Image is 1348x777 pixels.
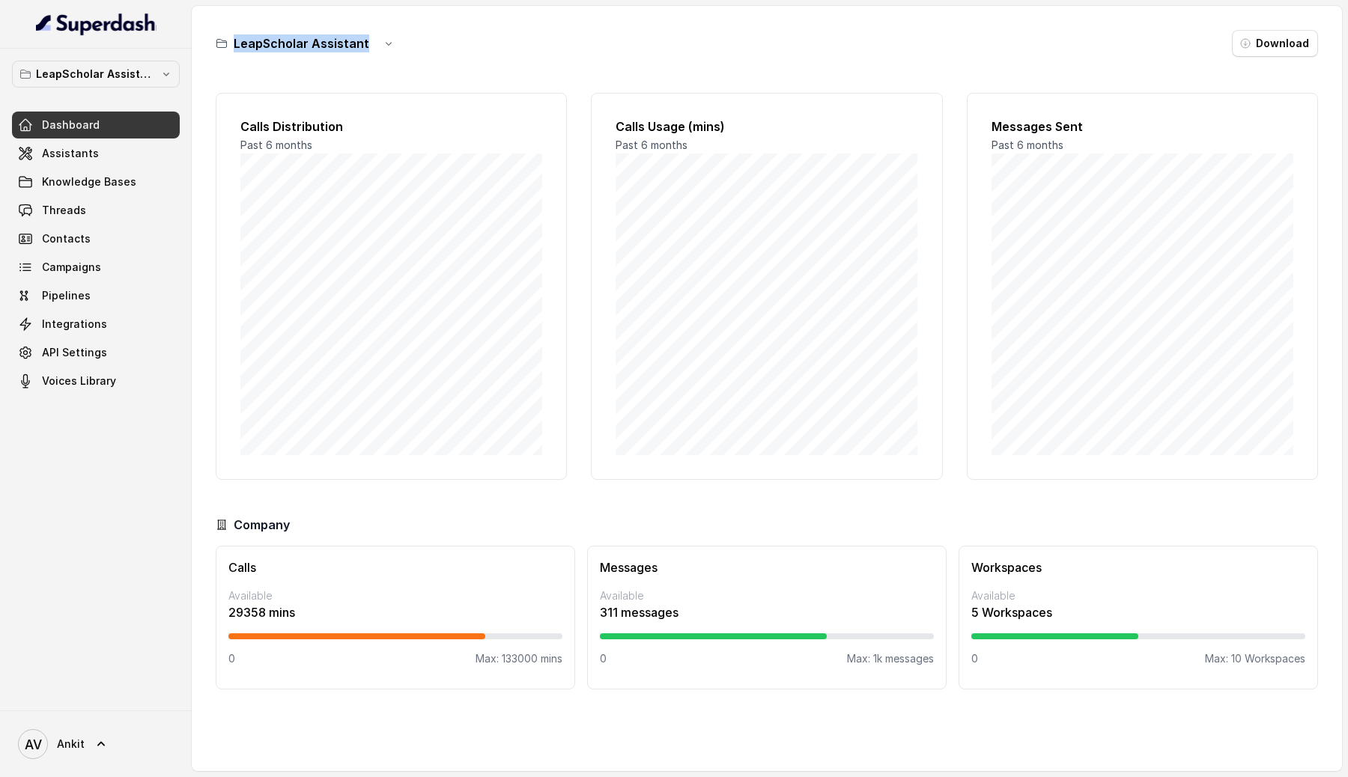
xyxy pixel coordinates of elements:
button: LeapScholar Assistant [12,61,180,88]
a: Contacts [12,225,180,252]
a: Campaigns [12,254,180,281]
span: Pipelines [42,288,91,303]
p: Available [971,588,1305,603]
span: Integrations [42,317,107,332]
a: Voices Library [12,368,180,394]
a: Assistants [12,140,180,167]
span: Past 6 months [992,138,1063,151]
span: Voices Library [42,374,116,388]
a: Ankit [12,723,180,765]
p: 0 [600,651,607,666]
p: 0 [971,651,978,666]
p: Max: 133000 mins [476,651,562,666]
h3: LeapScholar Assistant [234,34,369,52]
p: Available [600,588,934,603]
text: AV [25,737,42,752]
p: Max: 10 Workspaces [1205,651,1305,666]
span: Past 6 months [240,138,312,151]
a: Pipelines [12,282,180,309]
a: Threads [12,197,180,224]
span: Threads [42,203,86,218]
p: 5 Workspaces [971,603,1305,621]
h3: Calls [228,558,562,576]
p: LeapScholar Assistant [36,65,156,83]
button: Download [1232,30,1318,57]
span: Assistants [42,146,99,161]
h2: Calls Usage (mins) [616,118,917,135]
h3: Workspaces [971,558,1305,576]
img: light.svg [36,12,157,36]
p: 29358 mins [228,603,562,621]
p: 311 messages [600,603,934,621]
p: Max: 1k messages [847,651,934,666]
span: Knowledge Bases [42,174,136,189]
a: API Settings [12,339,180,366]
h2: Messages Sent [992,118,1293,135]
span: Ankit [57,737,85,752]
h3: Company [234,516,290,534]
span: Campaigns [42,260,101,275]
span: Contacts [42,231,91,246]
h2: Calls Distribution [240,118,542,135]
span: Past 6 months [616,138,687,151]
a: Dashboard [12,112,180,138]
p: Available [228,588,562,603]
span: Dashboard [42,118,100,132]
span: API Settings [42,345,107,360]
p: 0 [228,651,235,666]
h3: Messages [600,558,934,576]
a: Knowledge Bases [12,168,180,195]
a: Integrations [12,311,180,338]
